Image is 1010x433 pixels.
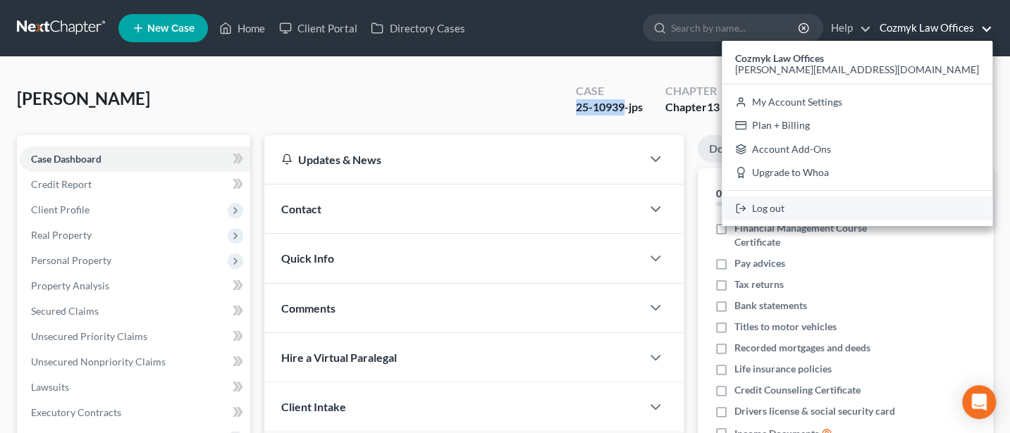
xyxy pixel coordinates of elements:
[734,362,832,376] span: Life insurance policies
[281,202,321,215] span: Contact
[962,385,996,419] div: Open Intercom Messenger
[716,187,780,199] strong: 0% Completed
[281,301,335,315] span: Comments
[734,221,907,249] span: Financial Management Course Certificate
[31,280,109,291] span: Property Analysis
[20,349,250,375] a: Unsecured Nonpriority Claims
[722,161,992,185] a: Upgrade to Whoa
[734,256,785,270] span: Pay advices
[20,375,250,400] a: Lawsuits
[31,153,101,165] span: Case Dashboard
[212,15,272,41] a: Home
[17,88,150,108] span: [PERSON_NAME]
[873,15,992,41] a: Cozmyk Law Offices
[722,137,992,161] a: Account Add-Ons
[31,381,69,393] span: Lawsuits
[707,100,720,113] span: 13
[698,135,746,163] a: Docs
[734,299,807,313] span: Bank statements
[722,113,992,137] a: Plan + Billing
[576,99,643,115] div: 25-10939-jps
[20,172,250,197] a: Credit Report
[281,251,334,265] span: Quick Info
[735,63,979,75] span: [PERSON_NAME][EMAIL_ADDRESS][DOMAIN_NAME]
[576,83,643,99] div: Case
[734,277,784,291] span: Tax returns
[20,146,250,172] a: Case Dashboard
[671,15,800,41] input: Search by name...
[665,99,720,115] div: Chapter
[281,351,397,364] span: Hire a Virtual Paralegal
[272,15,364,41] a: Client Portal
[20,273,250,299] a: Property Analysis
[20,324,250,349] a: Unsecured Priority Claims
[20,400,250,425] a: Executory Contracts
[147,23,195,34] span: New Case
[31,229,92,241] span: Real Property
[31,330,147,342] span: Unsecured Priority Claims
[20,299,250,324] a: Secured Claims
[31,356,166,368] span: Unsecured Nonpriority Claims
[722,196,992,220] a: Log out
[722,41,992,226] div: Cozmyk Law Offices
[31,406,121,418] span: Executory Contracts
[735,52,824,64] strong: Cozmyk Law Offices
[31,254,111,266] span: Personal Property
[281,400,346,413] span: Client Intake
[31,305,99,317] span: Secured Claims
[31,178,92,190] span: Credit Report
[824,15,871,41] a: Help
[665,83,720,99] div: Chapter
[364,15,472,41] a: Directory Cases
[722,90,992,114] a: My Account Settings
[734,383,861,397] span: Credit Counseling Certificate
[31,203,90,215] span: Client Profile
[734,341,870,355] span: Recorded mortgages and deeds
[281,152,624,167] div: Updates & News
[734,320,837,334] span: Titles to motor vehicles
[734,404,895,418] span: Drivers license & social security card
